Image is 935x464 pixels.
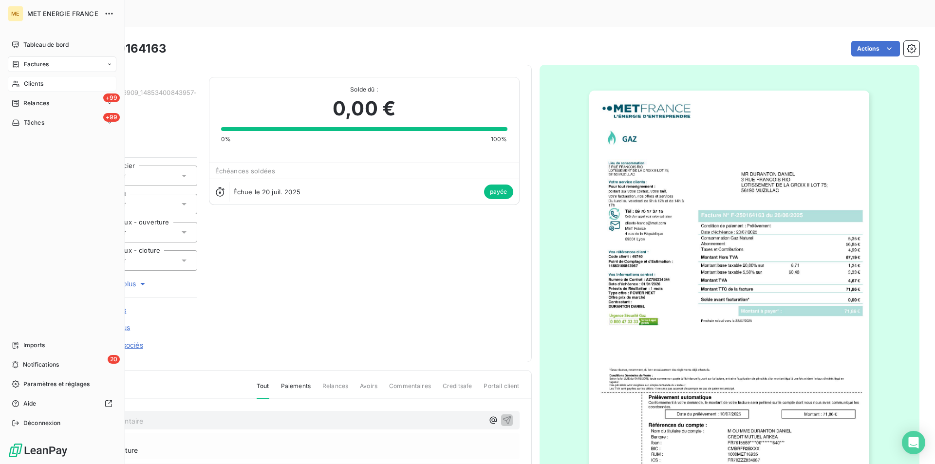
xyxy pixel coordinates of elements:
[23,341,45,350] span: Imports
[221,135,231,144] span: 0%
[360,382,377,398] span: Avoirs
[103,93,120,102] span: +99
[443,382,472,398] span: Creditsafe
[8,443,68,458] img: Logo LeanPay
[109,279,148,289] span: Voir plus
[108,355,120,364] span: 20
[59,278,197,289] button: Voir plus
[484,382,519,398] span: Portail client
[24,60,49,69] span: Factures
[221,85,507,94] span: Solde dû :
[91,40,167,57] h3: F-250164163
[24,79,43,88] span: Clients
[851,41,900,56] button: Actions
[491,135,507,144] span: 100%
[389,382,431,398] span: Commentaires
[23,99,49,108] span: Relances
[484,185,513,199] span: payée
[233,188,300,196] span: Échue le 20 juil. 2025
[215,167,276,175] span: Échéances soldées
[902,431,925,454] div: Open Intercom Messenger
[257,382,269,399] span: Tout
[103,113,120,122] span: +99
[76,89,197,96] span: METFRA000006909_14853400843957-CA1
[23,380,90,389] span: Paramètres et réglages
[333,94,395,123] span: 0,00 €
[24,118,44,127] span: Tâches
[23,419,61,427] span: Déconnexion
[23,360,59,369] span: Notifications
[281,382,311,398] span: Paiements
[322,382,348,398] span: Relances
[23,399,37,408] span: Aide
[23,40,69,49] span: Tableau de bord
[8,396,116,411] a: Aide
